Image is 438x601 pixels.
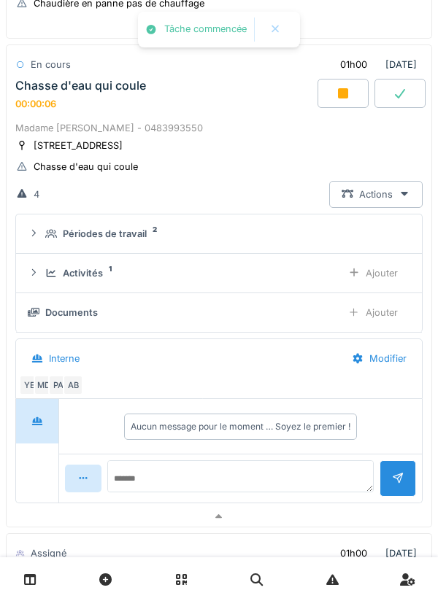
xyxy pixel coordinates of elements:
[328,540,423,567] div: [DATE]
[329,181,423,208] div: Actions
[31,58,71,71] div: En cours
[340,546,367,560] div: 01h00
[31,546,66,560] div: Assigné
[19,375,39,395] div: YE
[34,139,123,152] div: [STREET_ADDRESS]
[339,345,419,372] div: Modifier
[49,352,80,365] div: Interne
[336,299,410,326] div: Ajouter
[15,121,423,135] div: Madame [PERSON_NAME] - 0483993550
[45,306,98,319] div: Documents
[15,79,146,93] div: Chasse d'eau qui coule
[63,266,103,280] div: Activités
[164,23,247,36] div: Tâche commencée
[48,375,69,395] div: PA
[328,51,423,78] div: [DATE]
[22,260,416,287] summary: Activités1Ajouter
[22,220,416,247] summary: Périodes de travail2
[15,98,56,109] div: 00:00:06
[336,260,410,287] div: Ajouter
[34,160,138,174] div: Chasse d'eau qui coule
[34,187,39,201] div: 4
[340,58,367,71] div: 01h00
[34,375,54,395] div: MD
[131,420,350,433] div: Aucun message pour le moment … Soyez le premier !
[22,299,416,326] summary: DocumentsAjouter
[63,227,147,241] div: Périodes de travail
[63,375,83,395] div: AB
